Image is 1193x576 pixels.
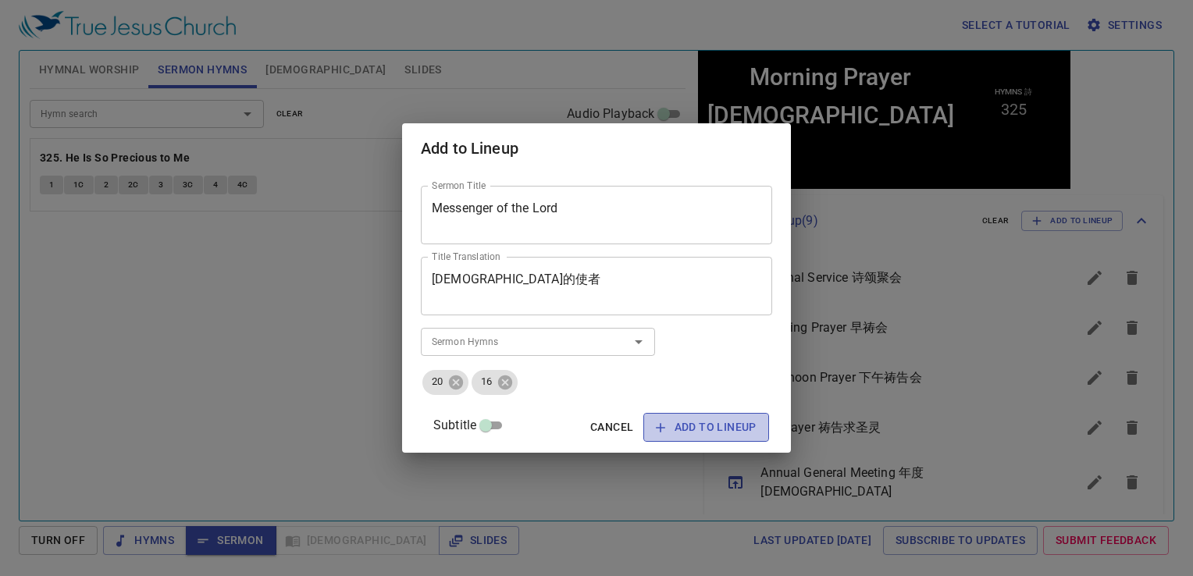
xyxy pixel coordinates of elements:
[432,272,761,301] textarea: [DEMOGRAPHIC_DATA]的使者
[9,85,256,112] div: [DEMOGRAPHIC_DATA]
[472,375,501,389] span: 16
[643,413,769,442] button: Add to Lineup
[422,370,468,395] div: 20
[433,416,476,435] span: Subtitle
[628,331,650,353] button: Open
[656,418,757,437] span: Add to Lineup
[432,201,761,230] textarea: Messenger of the Lord
[52,47,213,74] div: Morning Prayer
[422,375,452,389] span: 20
[590,418,633,437] span: Cancel
[584,413,639,442] button: Cancel
[297,70,334,81] p: Hymns 詩
[472,370,518,395] div: 16
[303,84,329,102] li: 325
[421,136,772,161] h2: Add to Lineup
